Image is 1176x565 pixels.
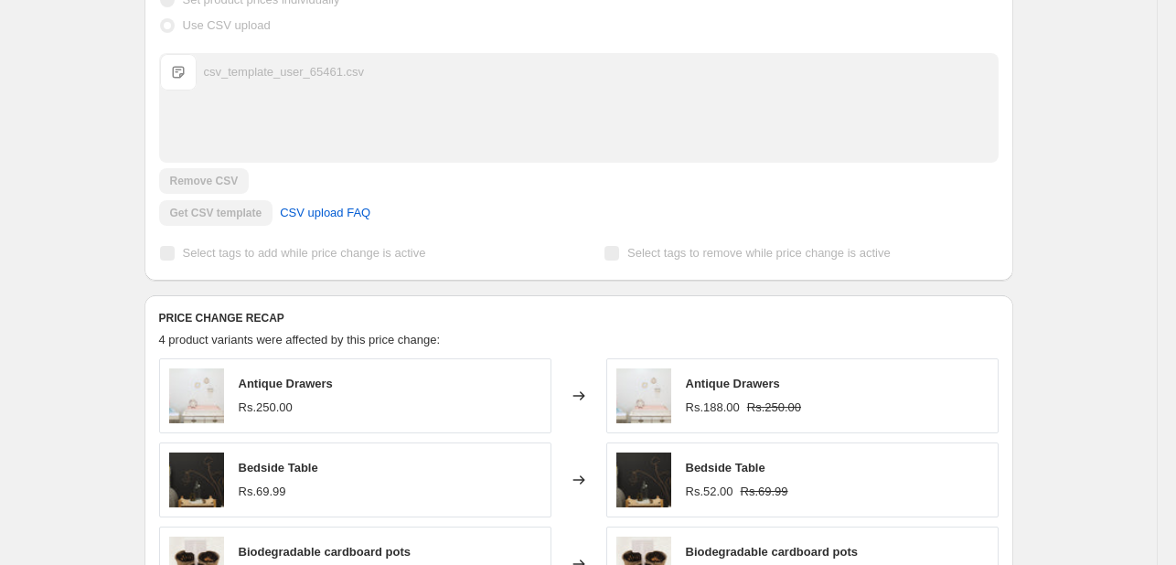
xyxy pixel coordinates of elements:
[686,399,740,417] div: Rs.188.00
[169,368,224,423] img: babys-room_925x_2a97b657-cd74-4cf3-8ed6-f887c44a0884_80x.jpg
[159,333,441,346] span: 4 product variants were affected by this price change:
[616,368,671,423] img: babys-room_925x_2a97b657-cd74-4cf3-8ed6-f887c44a0884_80x.jpg
[686,461,765,474] span: Bedside Table
[239,461,318,474] span: Bedside Table
[239,399,293,417] div: Rs.250.00
[239,377,333,390] span: Antique Drawers
[169,453,224,507] img: dark-wall-bedside-table_925x_54918c13-5c87-4899-be81-56481fdea1b1_80x.jpg
[616,453,671,507] img: dark-wall-bedside-table_925x_54918c13-5c87-4899-be81-56481fdea1b1_80x.jpg
[741,483,788,501] strike: Rs.69.99
[686,545,859,559] span: Biodegradable cardboard pots
[183,18,271,32] span: Use CSV upload
[239,545,412,559] span: Biodegradable cardboard pots
[239,483,286,501] div: Rs.69.99
[686,483,733,501] div: Rs.52.00
[747,399,801,417] strike: Rs.250.00
[159,311,999,325] h6: PRICE CHANGE RECAP
[627,246,891,260] span: Select tags to remove while price change is active
[280,204,370,222] span: CSV upload FAQ
[183,246,426,260] span: Select tags to add while price change is active
[204,63,365,81] div: csv_template_user_65461.csv
[269,198,381,228] a: CSV upload FAQ
[686,377,780,390] span: Antique Drawers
